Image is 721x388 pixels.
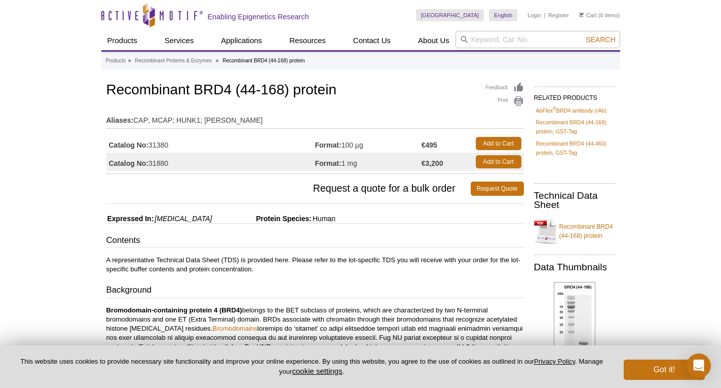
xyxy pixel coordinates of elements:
[292,367,342,375] button: cookie settings
[534,191,615,209] h2: Technical Data Sheet
[283,31,332,50] a: Resources
[212,325,257,332] a: Bromodomains
[106,306,242,314] strong: Bromodomain-containing protein 4 (BRD4)
[624,360,705,380] button: Got it!
[106,134,315,153] td: 31380
[315,134,422,153] td: 100 µg
[486,82,524,93] a: Feedback
[476,137,521,150] a: Add to Cart
[208,12,309,21] h2: Enabling Epigenetics Research
[536,106,607,115] a: AbFlex®BRD4 antibody (rAb)
[106,256,524,274] p: A representative Technical Data Sheet (TDS) is provided here. Please refer to the lot-specific TD...
[422,140,437,150] strong: €495
[486,96,524,107] a: Print
[106,215,154,223] span: Expressed In:
[109,140,149,150] strong: Catalog No:
[106,116,134,125] strong: Aliases:
[412,31,456,50] a: About Us
[101,31,143,50] a: Products
[544,9,546,21] li: |
[315,159,341,168] strong: Format:
[315,140,341,150] strong: Format:
[583,35,618,44] button: Search
[554,282,595,361] img: BRD4 (44-168) Coomassie gel
[106,153,315,171] td: 31880
[347,31,397,50] a: Contact Us
[534,86,615,104] h2: RELATED PRODUCTS
[106,284,524,298] h3: Background
[155,215,212,223] i: [MEDICAL_DATA]
[214,215,312,223] span: Protein Species:
[579,12,597,19] a: Cart
[106,234,524,249] h3: Contents
[553,106,556,111] sup: ®
[128,58,131,63] li: »
[536,118,613,136] a: Recombinant BRD4 (44-168) protein, GST-Tag
[312,215,335,223] span: Human
[222,58,305,63] li: Recombinant BRD4 (44-168) protein
[106,82,524,99] h1: Recombinant BRD4 (44-168) protein
[422,159,443,168] strong: €3,200
[534,263,615,272] h2: Data Thumbnails
[534,358,575,365] a: Privacy Policy
[16,357,607,376] p: This website uses cookies to provide necessary site functionality and improve your online experie...
[687,354,711,378] div: Open Intercom Messenger
[579,12,584,17] img: Your Cart
[489,9,517,21] a: English
[548,12,569,19] a: Register
[159,31,200,50] a: Services
[216,58,219,63] li: »
[534,216,615,246] a: Recombinant BRD4 (44-168) protein
[527,12,541,19] a: Login
[471,182,524,196] a: Request Quote
[579,9,620,21] li: (0 items)
[109,159,149,168] strong: Catalog No:
[106,56,126,65] a: Products
[106,182,471,196] span: Request a quote for a bulk order
[586,36,615,44] span: Search
[416,9,484,21] a: [GEOGRAPHIC_DATA]
[106,110,524,126] td: CAP; MCAP; HUNK1; [PERSON_NAME]
[536,139,613,157] a: Recombinant BRD4 (44-460) protein, GST-Tag
[135,56,212,65] a: Recombinant Proteins & Enzymes
[215,31,268,50] a: Applications
[456,31,620,48] input: Keyword, Cat. No.
[476,155,521,168] a: Add to Cart
[315,153,422,171] td: 1 mg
